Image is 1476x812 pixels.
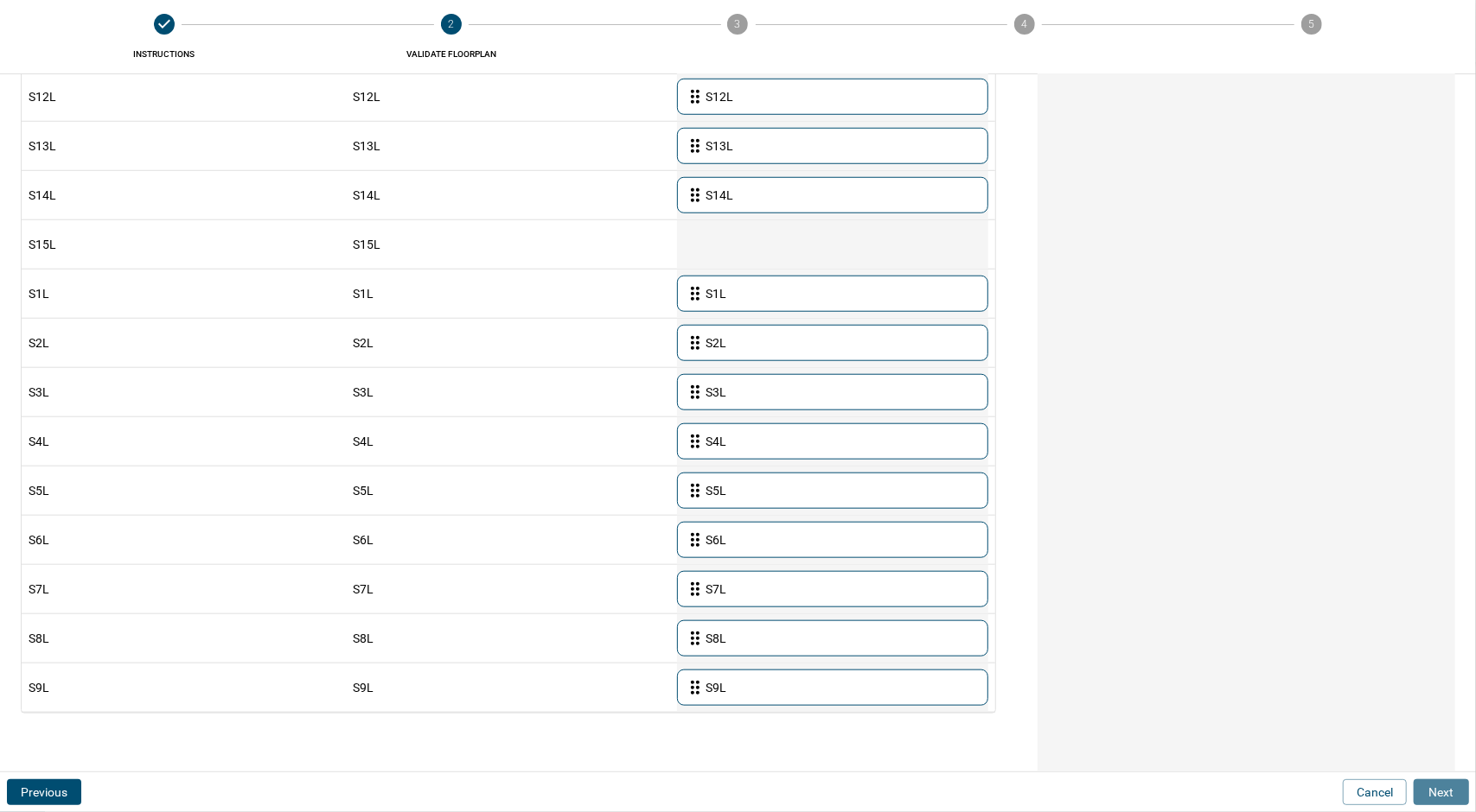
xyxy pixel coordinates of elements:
div: S3L [22,385,346,399]
div: S5L [22,484,346,498]
text: 5 [1309,18,1315,30]
div: S4L [346,435,670,448]
div: S9L [22,681,346,695]
div: S6L [346,533,670,547]
div: S6L [677,522,987,558]
div: S6L [22,533,346,547]
div: S14L [22,188,346,202]
div: S8L [677,620,987,657]
div: S2L [346,336,670,350]
div: S15L [346,238,670,251]
div: S13L [346,139,670,153]
div: S12L [346,90,670,104]
div: S14L [346,188,670,202]
div: S4L [677,423,987,460]
span: Instructions [28,48,301,60]
span: Validate FLOORPLAN [315,48,588,60]
div: S9L [677,669,987,706]
div: S12L [677,79,987,115]
div: S8L [22,631,346,645]
div: S5L [346,484,670,498]
div: S9L [346,681,670,695]
text: 4 [1022,18,1028,30]
span: Confirm [1175,48,1448,60]
div: S7L [346,582,670,596]
div: S1L [22,287,346,301]
text: 2 [448,18,454,30]
div: S13L [677,128,987,164]
div: S1L [346,287,670,301]
div: S2L [677,325,987,361]
span: Validate SITE [888,48,1161,60]
div: S3L [677,374,987,410]
div: S8L [346,631,670,645]
button: Previous [7,779,81,805]
text: 3 [735,18,741,30]
button: Next [1414,779,1469,805]
div: S7L [677,571,987,607]
div: S1L [677,276,987,312]
div: S2L [22,336,346,350]
div: S3L [346,385,670,399]
button: Cancel [1343,779,1407,805]
div: S7L [22,582,346,596]
div: S4L [22,435,346,448]
div: S12L [22,90,346,104]
div: S5L [677,473,987,509]
div: S14L [677,177,987,213]
div: S13L [22,139,346,153]
span: [GEOGRAPHIC_DATA] [602,48,875,60]
div: S15L [22,238,346,251]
